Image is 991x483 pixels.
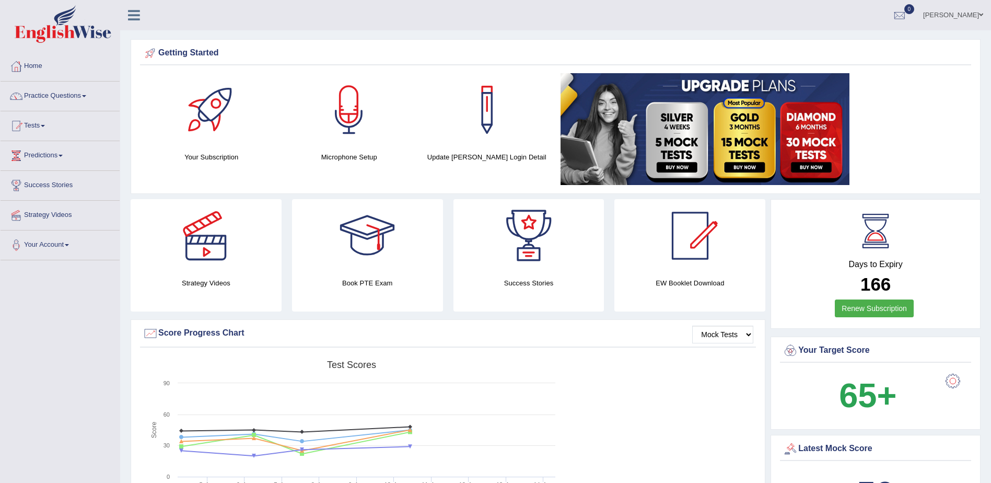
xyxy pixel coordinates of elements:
[783,343,969,359] div: Your Target Score
[860,274,891,294] b: 166
[783,441,969,457] div: Latest Mock Score
[453,278,604,289] h4: Success Stories
[143,326,753,341] div: Score Progress Chart
[614,278,765,289] h4: EW Booklet Download
[148,152,275,163] h4: Your Subscription
[1,111,120,137] a: Tests
[561,73,849,185] img: small5.jpg
[904,4,915,14] span: 0
[167,474,170,480] text: 0
[839,376,896,415] b: 65+
[1,52,120,78] a: Home
[1,82,120,108] a: Practice Questions
[150,422,158,439] tspan: Score
[131,278,282,289] h4: Strategy Videos
[1,201,120,227] a: Strategy Videos
[783,260,969,269] h4: Days to Expiry
[164,442,170,448] text: 30
[327,360,376,370] tspan: Test scores
[1,171,120,197] a: Success Stories
[423,152,550,163] h4: Update [PERSON_NAME] Login Detail
[164,380,170,386] text: 90
[292,278,443,289] h4: Book PTE Exam
[1,231,120,257] a: Your Account
[1,141,120,167] a: Predictions
[835,300,914,317] a: Renew Subscription
[285,152,412,163] h4: Microphone Setup
[164,411,170,418] text: 60
[143,45,969,61] div: Getting Started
